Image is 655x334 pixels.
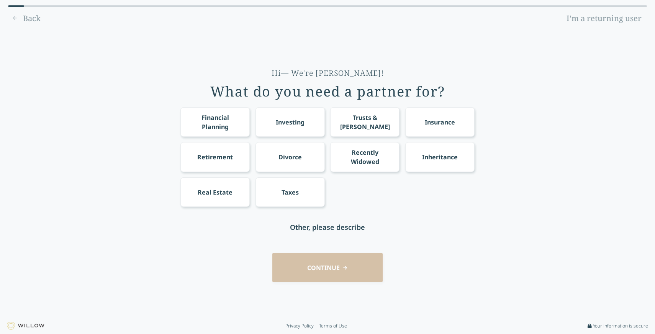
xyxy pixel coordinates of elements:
[290,222,365,232] div: Other, please describe
[188,113,243,131] div: Financial Planning
[285,323,314,329] a: Privacy Policy
[198,188,233,197] div: Real Estate
[561,12,647,25] a: I'm a returning user
[272,68,384,79] div: Hi— We're [PERSON_NAME]!
[282,188,299,197] div: Taxes
[337,113,393,131] div: Trusts & [PERSON_NAME]
[337,148,393,166] div: Recently Widowed
[593,323,648,329] span: Your information is secure
[422,152,458,162] div: Inheritance
[8,5,24,7] div: 0% complete
[276,118,305,127] div: Investing
[278,152,302,162] div: Divorce
[425,118,455,127] div: Insurance
[7,322,44,330] img: Willow logo
[210,84,445,99] div: What do you need a partner for?
[197,152,233,162] div: Retirement
[319,323,347,329] a: Terms of Use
